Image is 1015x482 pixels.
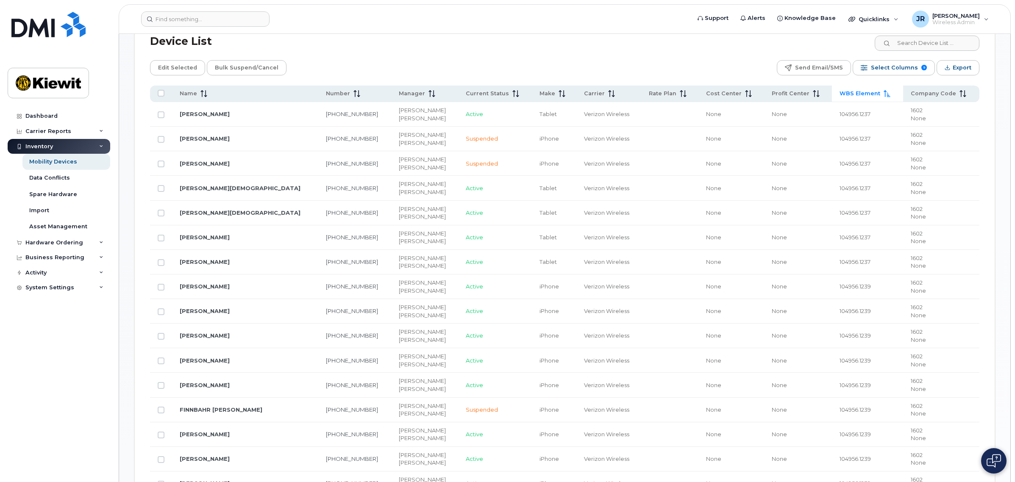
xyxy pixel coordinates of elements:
span: 104956.1237 [840,111,870,117]
div: [PERSON_NAME] [399,459,450,467]
span: None [911,435,926,441]
span: None [706,258,721,265]
div: [PERSON_NAME] [399,434,450,442]
a: [PHONE_NUMBER] [326,258,378,265]
a: [PHONE_NUMBER] [326,332,378,339]
span: None [706,209,721,216]
span: None [706,185,721,191]
span: Tablet [539,234,557,241]
span: 104956.1239 [840,307,871,314]
span: Tablet [539,258,557,265]
span: None [911,188,926,195]
span: None [772,283,787,290]
span: Active [466,258,483,265]
span: None [911,115,926,122]
span: None [911,410,926,417]
span: None [706,431,721,438]
span: Quicklinks [859,16,890,22]
div: [PERSON_NAME] [399,377,450,385]
span: iPhone [539,382,559,388]
a: [PHONE_NUMBER] [326,307,378,314]
span: Profit Center [772,90,809,97]
a: [PERSON_NAME] [180,357,230,364]
div: [PERSON_NAME] [399,410,450,418]
a: [PERSON_NAME] [180,431,230,438]
span: None [911,139,926,146]
div: Device List [150,30,212,53]
span: 104956.1237 [840,234,870,241]
span: Select Columns [871,61,918,74]
span: 1602 [911,255,923,261]
a: [PERSON_NAME][DEMOGRAPHIC_DATA] [180,185,300,191]
span: None [772,431,787,438]
span: 104956.1237 [840,185,870,191]
button: Send Email/SMS [777,60,851,75]
span: Verizon Wireless [584,455,629,462]
span: 1602 [911,131,923,138]
span: Verizon Wireless [584,111,629,117]
span: Verizon Wireless [584,431,629,438]
a: [PERSON_NAME] [180,111,230,117]
span: 104956.1239 [840,283,871,290]
span: 1602 [911,377,923,384]
span: Tablet [539,185,557,191]
span: iPhone [539,357,559,364]
a: [PHONE_NUMBER] [326,283,378,290]
span: iPhone [539,431,559,438]
span: None [911,262,926,269]
span: None [911,336,926,343]
span: Active [466,455,483,462]
a: Alerts [734,10,771,27]
div: [PERSON_NAME] [399,451,450,459]
a: [PERSON_NAME] [180,258,230,265]
div: [PERSON_NAME] [399,131,450,139]
span: None [772,258,787,265]
span: Current Status [466,90,509,97]
span: None [706,160,721,167]
span: None [772,406,787,413]
span: Verizon Wireless [584,135,629,142]
a: [PERSON_NAME] [180,307,230,314]
div: [PERSON_NAME] [399,328,450,336]
span: None [772,111,787,117]
span: Verizon Wireless [584,406,629,413]
span: 1602 [911,304,923,310]
a: [PHONE_NUMBER] [326,406,378,413]
span: Edit Selected [158,61,197,74]
span: None [772,135,787,142]
span: None [706,332,721,339]
span: None [772,382,787,388]
div: [PERSON_NAME] [399,114,450,122]
div: [PERSON_NAME] [399,205,450,213]
span: Verizon Wireless [584,185,629,191]
span: 104956.1237 [840,209,870,216]
span: None [772,307,787,314]
a: [PHONE_NUMBER] [326,234,378,241]
span: 1602 [911,107,923,114]
div: Jake Regan [906,11,995,28]
div: [PERSON_NAME] [399,237,450,245]
span: iPhone [539,455,559,462]
span: None [911,164,926,171]
span: Active [466,332,483,339]
div: [PERSON_NAME] [399,163,450,172]
span: Suspended [466,160,498,167]
span: Active [466,357,483,364]
a: [PHONE_NUMBER] [326,431,378,438]
span: iPhone [539,307,559,314]
span: Wireless Admin [932,19,980,26]
div: [PERSON_NAME] [399,106,450,114]
span: None [911,213,926,220]
span: Export [953,61,971,74]
span: None [911,459,926,466]
span: None [911,385,926,392]
a: [PERSON_NAME] [180,455,230,462]
span: Send Email/SMS [795,61,843,74]
div: [PERSON_NAME] [399,262,450,270]
div: [PERSON_NAME] [399,336,450,344]
button: Bulk Suspend/Cancel [207,60,286,75]
span: 1602 [911,402,923,409]
span: None [772,357,787,364]
span: Alerts [748,14,765,22]
span: Manager [399,90,425,97]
